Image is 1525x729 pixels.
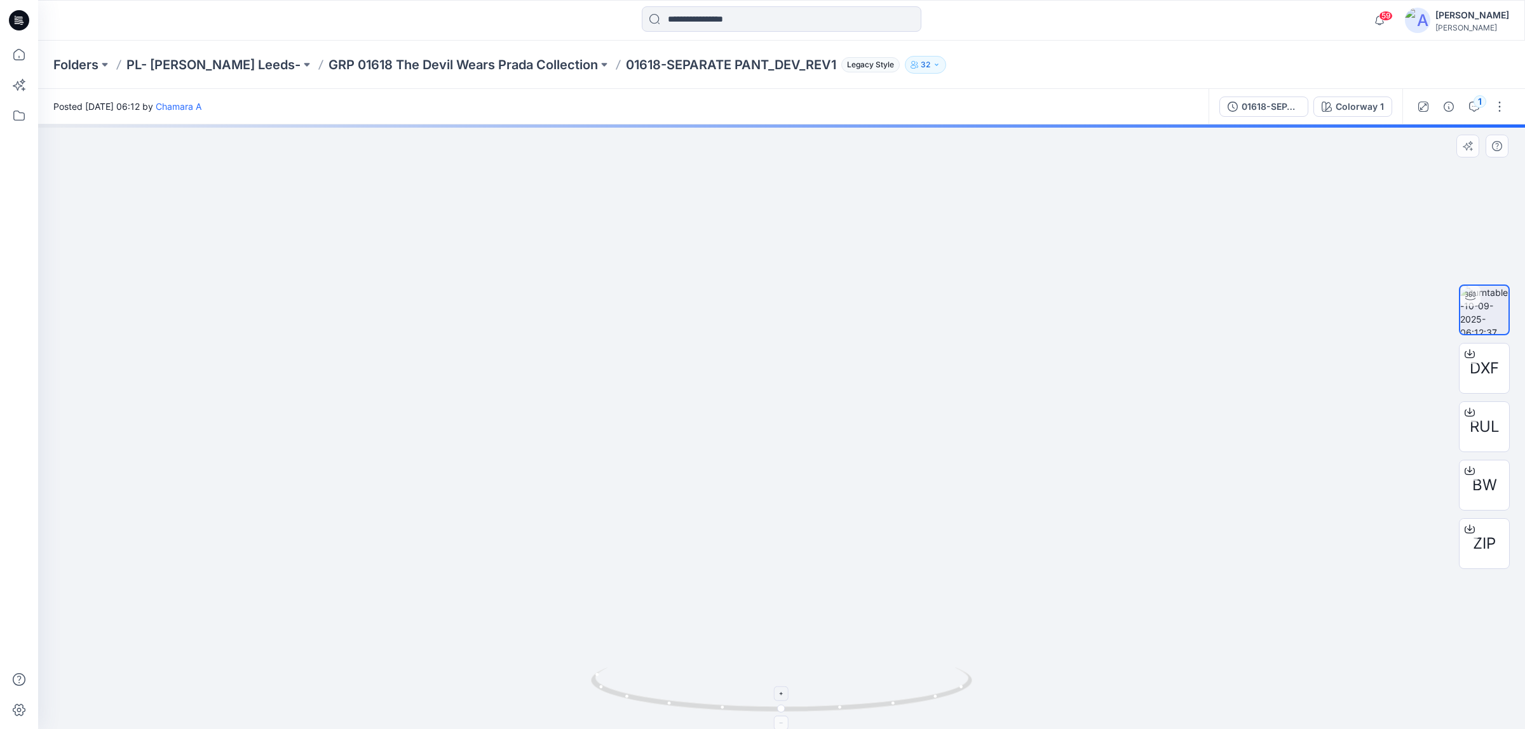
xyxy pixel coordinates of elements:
a: GRP 01618 The Devil Wears Prada Collection [329,56,598,74]
a: PL- [PERSON_NAME] Leeds- [126,56,301,74]
span: RUL [1470,415,1500,438]
a: Chamara A [156,101,201,112]
div: Colorway 1 [1336,100,1384,114]
button: Colorway 1 [1313,97,1392,117]
button: 1 [1464,97,1484,117]
div: 01618-SEPARATE PANT_DEV_REV1 [1242,100,1300,114]
p: 01618-SEPARATE PANT_DEV_REV1 [626,56,836,74]
span: 59 [1379,11,1393,21]
div: 1 [1474,95,1486,108]
div: [PERSON_NAME] [1435,8,1509,23]
span: DXF [1470,357,1499,380]
a: Folders [53,56,98,74]
p: 32 [921,58,930,72]
span: Legacy Style [841,57,900,72]
span: Posted [DATE] 06:12 by [53,100,201,113]
button: 32 [905,56,946,74]
img: turntable-10-09-2025-06:12:37 [1460,286,1508,334]
div: [PERSON_NAME] [1435,23,1509,32]
span: BW [1472,474,1497,497]
span: ZIP [1473,532,1496,555]
button: Legacy Style [836,56,900,74]
button: Details [1439,97,1459,117]
img: avatar [1405,8,1430,33]
button: 01618-SEPARATE PANT_DEV_REV1 [1219,97,1308,117]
